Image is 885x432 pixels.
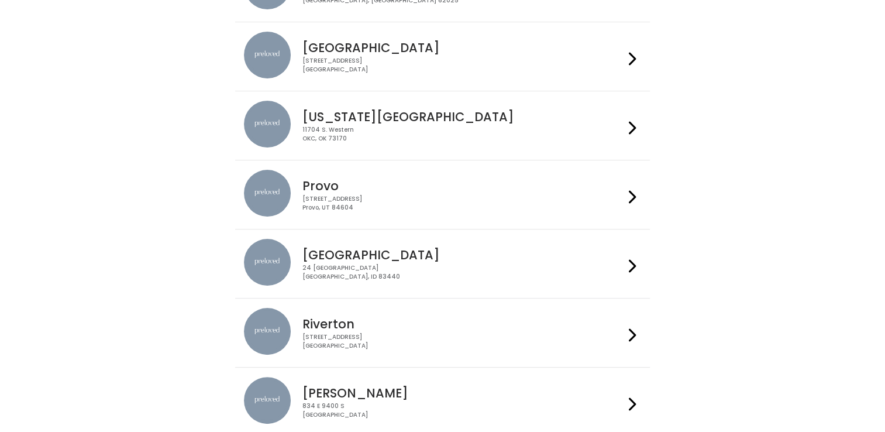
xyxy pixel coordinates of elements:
h4: [GEOGRAPHIC_DATA] [302,248,624,262]
a: preloved location [PERSON_NAME] 834 E 9400 S[GEOGRAPHIC_DATA] [244,377,641,427]
img: preloved location [244,32,291,78]
img: preloved location [244,239,291,286]
img: preloved location [244,377,291,424]
a: preloved location Riverton [STREET_ADDRESS][GEOGRAPHIC_DATA] [244,308,641,358]
a: preloved location Provo [STREET_ADDRESS]Provo, UT 84604 [244,170,641,220]
a: preloved location [GEOGRAPHIC_DATA] 24 [GEOGRAPHIC_DATA][GEOGRAPHIC_DATA], ID 83440 [244,239,641,289]
div: 24 [GEOGRAPHIC_DATA] [GEOGRAPHIC_DATA], ID 83440 [302,264,624,281]
a: preloved location [US_STATE][GEOGRAPHIC_DATA] 11704 S. WesternOKC, OK 73170 [244,101,641,150]
div: 11704 S. Western OKC, OK 73170 [302,126,624,143]
img: preloved location [244,101,291,148]
img: preloved location [244,308,291,355]
h4: Provo [302,179,624,193]
h4: Riverton [302,317,624,331]
div: [STREET_ADDRESS] [GEOGRAPHIC_DATA] [302,333,624,350]
h4: [US_STATE][GEOGRAPHIC_DATA] [302,110,624,124]
div: [STREET_ADDRESS] Provo, UT 84604 [302,195,624,212]
div: [STREET_ADDRESS] [GEOGRAPHIC_DATA] [302,57,624,74]
div: 834 E 9400 S [GEOGRAPHIC_DATA] [302,402,624,419]
h4: [GEOGRAPHIC_DATA] [302,41,624,54]
a: preloved location [GEOGRAPHIC_DATA] [STREET_ADDRESS][GEOGRAPHIC_DATA] [244,32,641,81]
h4: [PERSON_NAME] [302,386,624,400]
img: preloved location [244,170,291,217]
